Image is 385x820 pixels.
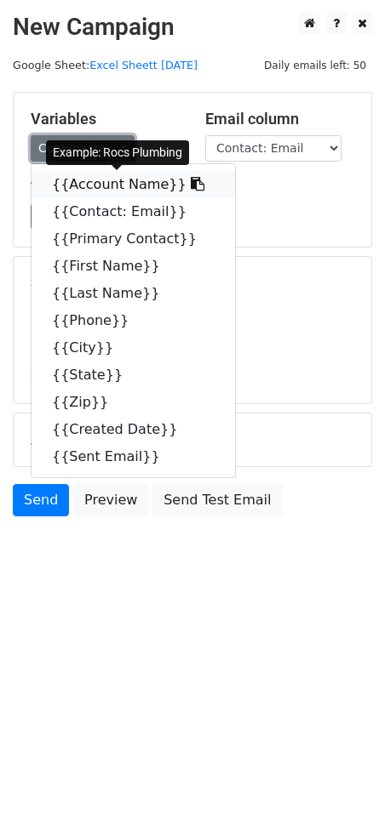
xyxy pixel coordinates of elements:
a: {{Created Date}} [32,416,235,443]
a: Daily emails left: 50 [258,59,372,71]
a: {{Last Name}} [32,280,235,307]
a: {{Phone}} [32,307,235,334]
h2: New Campaign [13,13,372,42]
h5: Variables [31,110,180,128]
a: Send [13,484,69,516]
a: {{Zip}} [32,389,235,416]
a: {{First Name}} [32,253,235,280]
a: {{Account Name}} [32,171,235,198]
div: Example: Rocs Plumbing [46,140,189,165]
small: Google Sheet: [13,59,198,71]
a: {{City}} [32,334,235,362]
a: Copy/paste... [31,135,135,162]
a: Excel Sheett [DATE] [89,59,198,71]
a: {{Sent Email}} [32,443,235,470]
a: Preview [73,484,148,516]
a: Send Test Email [152,484,282,516]
a: {{State}} [32,362,235,389]
a: {{Primary Contact}} [32,225,235,253]
span: Daily emails left: 50 [258,56,372,75]
iframe: Chat Widget [300,738,385,820]
h5: Email column [205,110,354,128]
a: {{Contact: Email}} [32,198,235,225]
